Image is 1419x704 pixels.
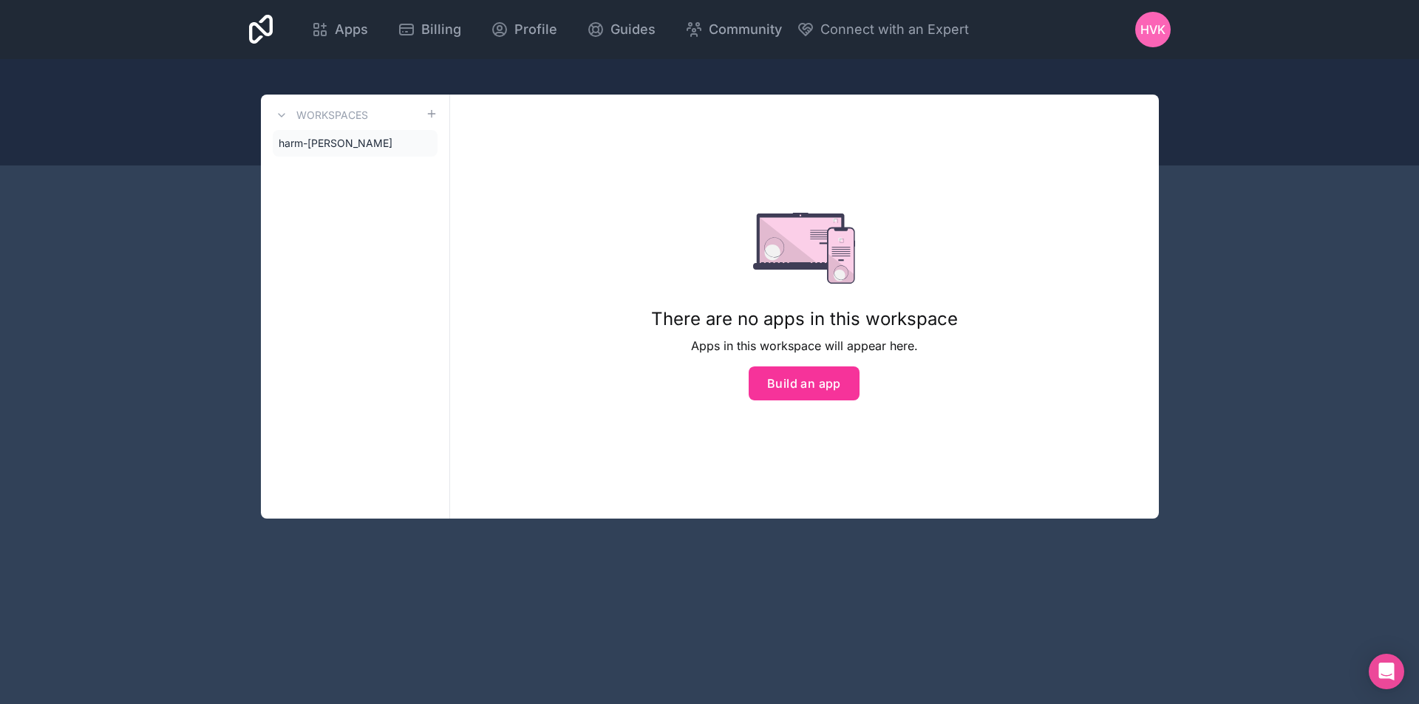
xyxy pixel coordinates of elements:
a: Community [673,13,794,46]
h1: There are no apps in this workspace [651,307,958,331]
span: HvK [1140,21,1166,38]
a: Workspaces [273,106,368,124]
span: Connect with an Expert [820,19,969,40]
a: Guides [575,13,667,46]
span: Apps [335,19,368,40]
span: Community [709,19,782,40]
img: empty state [753,213,856,284]
a: harm-[PERSON_NAME] [273,130,438,157]
a: Apps [299,13,380,46]
p: Apps in this workspace will appear here. [651,337,958,355]
span: harm-[PERSON_NAME] [279,136,392,151]
h3: Workspaces [296,108,368,123]
span: Profile [514,19,557,40]
span: Billing [421,19,461,40]
span: Guides [610,19,656,40]
div: Open Intercom Messenger [1369,654,1404,689]
button: Build an app [749,366,860,400]
a: Billing [386,13,473,46]
a: Profile [479,13,569,46]
button: Connect with an Expert [797,19,969,40]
